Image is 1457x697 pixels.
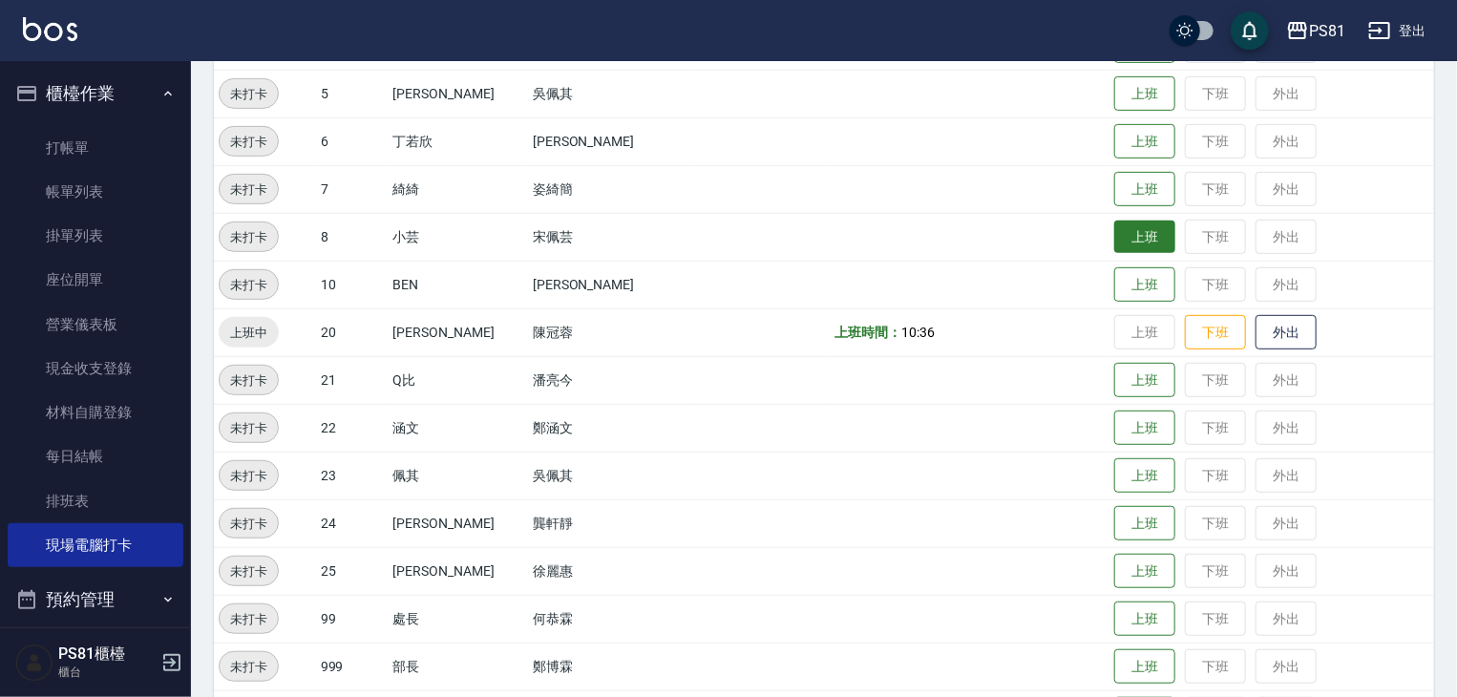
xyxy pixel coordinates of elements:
[8,575,183,624] button: 預約管理
[316,643,389,690] td: 999
[8,303,183,347] a: 營業儀表板
[1114,506,1175,541] button: 上班
[389,499,528,547] td: [PERSON_NAME]
[528,308,690,356] td: 陳冠蓉
[220,657,278,677] span: 未打卡
[220,561,278,581] span: 未打卡
[220,180,278,200] span: 未打卡
[316,404,389,452] td: 22
[1114,602,1175,637] button: 上班
[1114,267,1175,303] button: 上班
[528,547,690,595] td: 徐麗惠
[528,499,690,547] td: 龔軒靜
[8,391,183,434] a: 材料自購登錄
[389,261,528,308] td: BEN
[528,117,690,165] td: [PERSON_NAME]
[528,595,690,643] td: 何恭霖
[316,213,389,261] td: 8
[8,624,183,674] button: 報表及分析
[8,170,183,214] a: 帳單列表
[1114,411,1175,446] button: 上班
[316,452,389,499] td: 23
[389,213,528,261] td: 小芸
[528,356,690,404] td: 潘亮今
[23,17,77,41] img: Logo
[389,308,528,356] td: [PERSON_NAME]
[220,514,278,534] span: 未打卡
[1309,19,1345,43] div: PS81
[1114,124,1175,159] button: 上班
[8,258,183,302] a: 座位開單
[316,165,389,213] td: 7
[8,479,183,523] a: 排班表
[389,356,528,404] td: Q比
[220,227,278,247] span: 未打卡
[1114,221,1175,254] button: 上班
[1114,363,1175,398] button: 上班
[528,261,690,308] td: [PERSON_NAME]
[389,595,528,643] td: 處長
[316,308,389,356] td: 20
[528,70,690,117] td: 吳佩其
[219,323,279,343] span: 上班中
[316,547,389,595] td: 25
[389,165,528,213] td: 綺綺
[220,609,278,629] span: 未打卡
[389,117,528,165] td: 丁若欣
[389,643,528,690] td: 部長
[58,664,156,681] p: 櫃台
[1114,458,1175,494] button: 上班
[316,261,389,308] td: 10
[8,347,183,391] a: 現金收支登錄
[316,595,389,643] td: 99
[220,275,278,295] span: 未打卡
[389,547,528,595] td: [PERSON_NAME]
[1361,13,1434,49] button: 登出
[1114,649,1175,685] button: 上班
[1114,76,1175,112] button: 上班
[8,126,183,170] a: 打帳單
[316,499,389,547] td: 24
[389,404,528,452] td: 涵文
[220,418,278,438] span: 未打卡
[835,325,902,340] b: 上班時間：
[8,69,183,118] button: 櫃檯作業
[389,70,528,117] td: [PERSON_NAME]
[8,434,183,478] a: 每日結帳
[1278,11,1353,51] button: PS81
[1114,172,1175,207] button: 上班
[528,213,690,261] td: 宋佩芸
[316,117,389,165] td: 6
[8,523,183,567] a: 現場電腦打卡
[15,644,53,682] img: Person
[1256,315,1317,350] button: 外出
[1231,11,1269,50] button: save
[528,452,690,499] td: 吳佩其
[528,643,690,690] td: 鄭博霖
[220,132,278,152] span: 未打卡
[901,325,935,340] span: 10:36
[316,356,389,404] td: 21
[389,452,528,499] td: 佩其
[58,644,156,664] h5: PS81櫃檯
[1185,315,1246,350] button: 下班
[220,466,278,486] span: 未打卡
[528,165,690,213] td: 姿綺簡
[1114,554,1175,589] button: 上班
[220,370,278,391] span: 未打卡
[220,84,278,104] span: 未打卡
[528,404,690,452] td: 鄭涵文
[8,214,183,258] a: 掛單列表
[316,70,389,117] td: 5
